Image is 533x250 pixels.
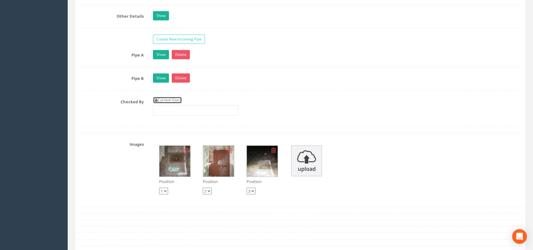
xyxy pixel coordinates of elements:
p: Position [246,179,278,184]
p: Position [203,179,234,184]
img: 16be9da2-4f90-37d8-76fe-e0d88364cd6b_20e1f5e3-884f-3ca2-2eab-387e4915868d_thumb.jpg [159,146,190,176]
a: Show [153,50,169,59]
label: Checked By [72,97,148,105]
label: Pipe A [72,50,148,58]
a: Delete [172,50,190,59]
a: Create New Incoming Pipe [153,34,205,44]
label: Pipe B [72,73,148,81]
a: Show [153,73,169,83]
a: Delete [172,73,190,83]
img: 16be9da2-4f90-37d8-76fe-e0d88364cd6b_e8afa37a-e38f-e2b2-2f98-1521ced78082_thumb.jpg [203,146,234,176]
a: Current User [153,97,182,103]
label: Images [72,139,148,147]
p: Position [159,179,190,184]
a: Show [153,11,169,20]
img: upload_icon.png [291,145,322,176]
img: 16be9da2-4f90-37d8-76fe-e0d88364cd6b_a664948e-515d-cf5e-f213-693c616907e1_thumb.jpg [247,146,278,176]
div: Open Intercom Messenger [512,229,527,244]
label: Other Details [72,11,148,19]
